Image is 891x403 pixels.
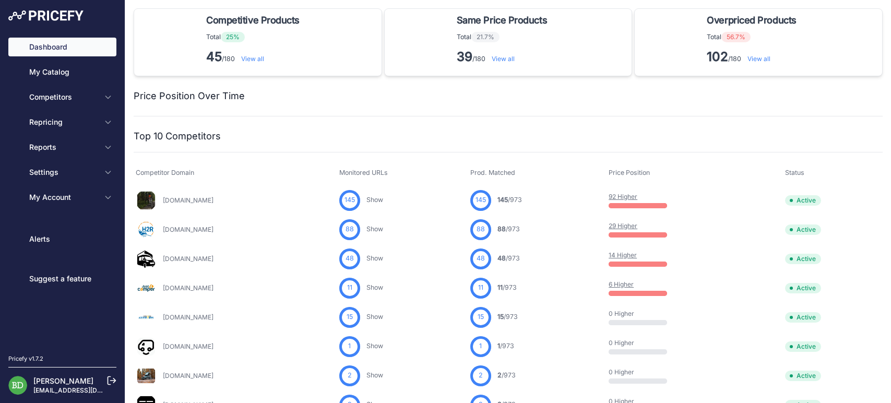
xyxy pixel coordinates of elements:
p: 0 Higher [609,368,675,376]
a: 1/973 [497,342,514,350]
span: Active [785,283,821,293]
span: Settings [29,167,98,177]
span: 15 [497,313,504,321]
span: 88 [497,225,506,233]
span: 145 [476,195,486,205]
span: 145 [344,195,355,205]
a: View all [492,55,515,63]
span: Active [785,224,821,235]
span: Competitive Products [206,13,300,28]
strong: 102 [707,49,728,64]
a: Show [366,225,383,233]
p: /180 [707,49,800,65]
button: Repricing [8,113,116,132]
span: Prod. Matched [470,169,515,176]
a: Show [366,254,383,262]
a: 145/973 [497,196,522,204]
span: 11 [478,283,483,293]
span: 15 [478,312,484,322]
a: [DOMAIN_NAME] [163,255,213,263]
span: 145 [497,196,508,204]
span: 15 [347,312,353,322]
a: Suggest a feature [8,269,116,288]
span: 48 [497,254,506,262]
p: 0 Higher [609,339,675,347]
a: [DOMAIN_NAME] [163,342,213,350]
span: 48 [477,254,485,264]
span: 2 [497,371,502,379]
a: Show [366,342,383,350]
span: 88 [346,224,354,234]
span: 48 [346,254,354,264]
a: Show [366,313,383,321]
span: Active [785,254,821,264]
button: Settings [8,163,116,182]
div: Pricefy v1.7.2 [8,354,43,363]
a: Alerts [8,230,116,248]
a: [DOMAIN_NAME] [163,226,213,233]
a: [EMAIL_ADDRESS][DOMAIN_NAME] [33,386,142,394]
p: /180 [457,49,551,65]
span: Repricing [29,117,98,127]
span: Competitor Domain [136,169,194,176]
a: Show [366,196,383,204]
a: 48/973 [497,254,520,262]
span: 11 [347,283,352,293]
span: 11 [497,283,503,291]
span: Active [785,195,821,206]
span: Active [785,371,821,381]
a: [DOMAIN_NAME] [163,284,213,292]
span: Active [785,312,821,323]
a: Show [366,283,383,291]
span: Monitored URLs [339,169,388,176]
p: /180 [206,49,304,65]
span: 21.7% [471,32,500,42]
img: Pricefy Logo [8,10,84,21]
a: 11/973 [497,283,517,291]
button: My Account [8,188,116,207]
span: 25% [221,32,245,42]
span: 88 [477,224,485,234]
a: [DOMAIN_NAME] [163,196,213,204]
span: Reports [29,142,98,152]
button: Competitors [8,88,116,106]
span: Overpriced Products [707,13,796,28]
button: Reports [8,138,116,157]
a: 92 Higher [609,193,637,200]
a: 14 Higher [609,251,637,259]
a: 2/973 [497,371,516,379]
nav: Sidebar [8,38,116,342]
span: 1 [497,342,500,350]
strong: 45 [206,49,222,64]
p: Total [206,32,304,42]
span: Competitors [29,92,98,102]
a: My Catalog [8,63,116,81]
h2: Top 10 Competitors [134,129,221,144]
p: 0 Higher [609,310,675,318]
p: Total [707,32,800,42]
a: Show [366,371,383,379]
a: 15/973 [497,313,518,321]
span: My Account [29,192,98,203]
a: Dashboard [8,38,116,56]
strong: 39 [457,49,472,64]
a: View all [747,55,770,63]
span: Active [785,341,821,352]
a: 6 Higher [609,280,634,288]
a: [DOMAIN_NAME] [163,372,213,380]
a: [DOMAIN_NAME] [163,313,213,321]
span: 56.7% [721,32,751,42]
span: Same Price Products [457,13,547,28]
a: View all [241,55,264,63]
span: 2 [348,371,352,381]
a: 29 Higher [609,222,637,230]
span: 2 [479,371,483,381]
a: 88/973 [497,225,520,233]
h2: Price Position Over Time [134,89,245,103]
span: Status [785,169,804,176]
a: [PERSON_NAME] [33,376,93,385]
span: 1 [348,341,351,351]
span: Price Position [609,169,650,176]
span: 1 [479,341,482,351]
p: Total [457,32,551,42]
